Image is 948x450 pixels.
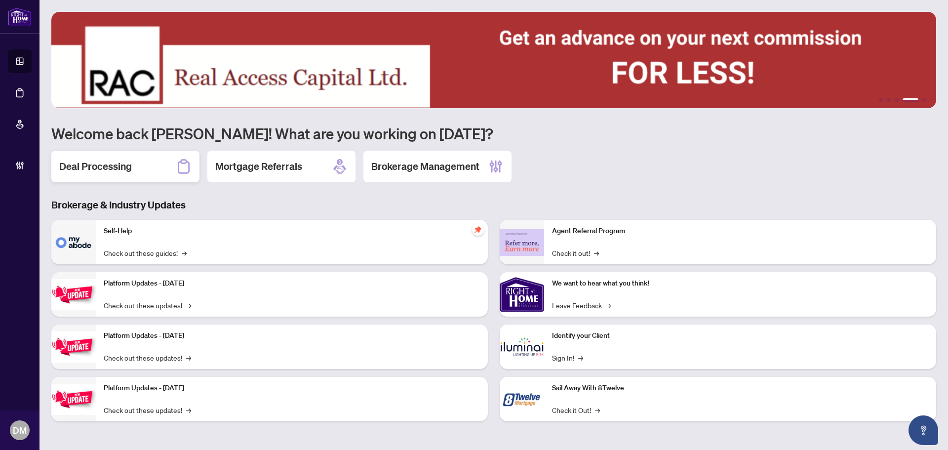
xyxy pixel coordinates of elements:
[104,247,187,258] a: Check out these guides!→
[552,330,928,341] p: Identify your Client
[51,220,96,264] img: Self-Help
[51,384,96,415] img: Platform Updates - June 23, 2025
[215,160,302,173] h2: Mortgage Referrals
[500,229,544,256] img: Agent Referral Program
[104,405,191,415] a: Check out these updates!→
[104,278,480,289] p: Platform Updates - [DATE]
[51,331,96,363] img: Platform Updates - July 8, 2025
[13,423,27,437] span: DM
[895,98,899,102] button: 3
[500,377,544,421] img: Sail Away With 8Twelve
[8,7,32,26] img: logo
[552,226,928,237] p: Agent Referral Program
[500,272,544,317] img: We want to hear what you think!
[552,278,928,289] p: We want to hear what you think!
[552,352,583,363] a: Sign In!→
[922,98,926,102] button: 5
[552,405,600,415] a: Check it Out!→
[104,383,480,394] p: Platform Updates - [DATE]
[500,325,544,369] img: Identify your Client
[606,300,611,311] span: →
[472,224,484,236] span: pushpin
[594,247,599,258] span: →
[51,12,936,108] img: Slide 3
[908,415,938,445] button: Open asap
[104,330,480,341] p: Platform Updates - [DATE]
[879,98,883,102] button: 1
[186,352,191,363] span: →
[104,352,191,363] a: Check out these updates!→
[182,247,187,258] span: →
[59,160,132,173] h2: Deal Processing
[552,300,611,311] a: Leave Feedback→
[595,405,600,415] span: →
[51,124,936,143] h1: Welcome back [PERSON_NAME]! What are you working on [DATE]?
[887,98,891,102] button: 2
[371,160,479,173] h2: Brokerage Management
[104,226,480,237] p: Self-Help
[903,98,918,102] button: 4
[186,300,191,311] span: →
[552,247,599,258] a: Check it out!→
[104,300,191,311] a: Check out these updates!→
[51,279,96,310] img: Platform Updates - July 21, 2025
[186,405,191,415] span: →
[51,198,936,212] h3: Brokerage & Industry Updates
[578,352,583,363] span: →
[552,383,928,394] p: Sail Away With 8Twelve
